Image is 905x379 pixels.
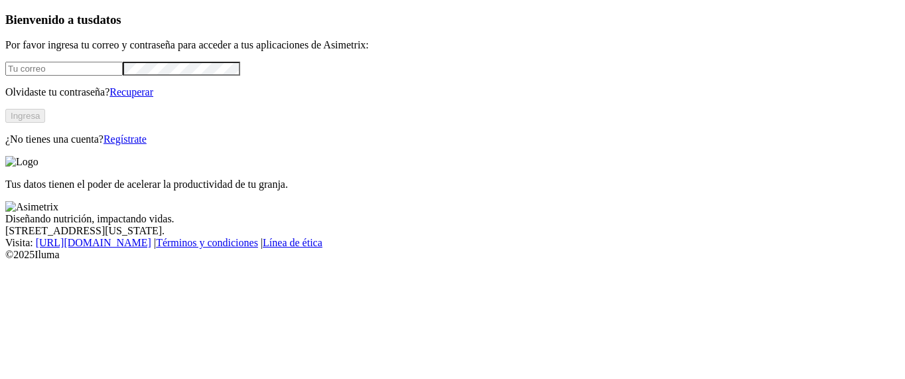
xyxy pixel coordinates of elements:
[5,237,900,249] div: Visita : | |
[5,179,900,190] p: Tus datos tienen el poder de acelerar la productividad de tu granja.
[5,13,900,27] h3: Bienvenido a tus
[5,225,900,237] div: [STREET_ADDRESS][US_STATE].
[156,237,258,248] a: Términos y condiciones
[109,86,153,98] a: Recuperar
[36,237,151,248] a: [URL][DOMAIN_NAME]
[5,249,900,261] div: © 2025 Iluma
[263,237,322,248] a: Línea de ética
[5,213,900,225] div: Diseñando nutrición, impactando vidas.
[5,133,900,145] p: ¿No tienes una cuenta?
[5,39,900,51] p: Por favor ingresa tu correo y contraseña para acceder a tus aplicaciones de Asimetrix:
[5,201,58,213] img: Asimetrix
[5,109,45,123] button: Ingresa
[5,156,38,168] img: Logo
[5,62,123,76] input: Tu correo
[104,133,147,145] a: Regístrate
[93,13,121,27] span: datos
[5,86,900,98] p: Olvidaste tu contraseña?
